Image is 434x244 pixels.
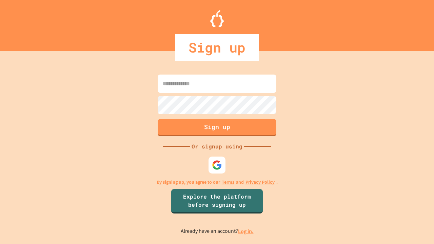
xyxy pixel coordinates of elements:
[175,34,259,61] div: Sign up
[171,189,263,213] a: Explore the platform before signing up
[222,179,234,186] a: Terms
[181,227,254,236] p: Already have an account?
[245,179,275,186] a: Privacy Policy
[212,160,222,170] img: google-icon.svg
[238,228,254,235] a: Log in.
[158,119,276,136] button: Sign up
[190,142,244,150] div: Or signup using
[157,179,278,186] p: By signing up, you agree to our and .
[210,10,224,27] img: Logo.svg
